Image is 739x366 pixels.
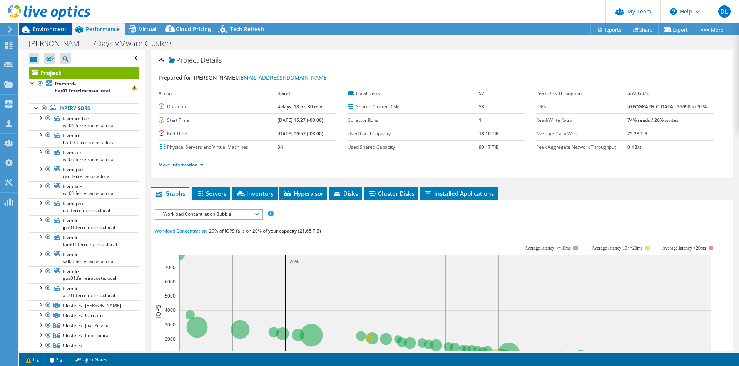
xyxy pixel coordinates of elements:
tspan: Average latency <=10ms [525,245,571,251]
a: Export [658,23,694,35]
span: ClusterFC-[GEOGRAPHIC_DATA] [63,342,109,356]
b: 53 [479,103,484,110]
span: fcvmdr-sal01.ferreiracosta.local [63,251,115,265]
a: Share [627,23,659,35]
a: fcvmapbk-cau.ferreiracosta.local [29,165,139,181]
a: fcvmcau-wit01.ferreiracosta.local [29,147,139,164]
text: 2000 [165,336,176,342]
a: More Information [159,161,204,168]
a: Hypervisors [29,103,139,113]
label: IOPS [536,103,627,111]
span: [PERSON_NAME], [194,74,329,81]
b: 18.10 TiB [479,130,499,137]
a: fcvmapbk-nat.ferreiracosta.local [29,198,139,215]
label: Used Shared Capacity [348,143,479,151]
a: ClusterFC-Caruaru [29,310,139,320]
b: 0 KB/s [627,144,642,150]
span: ClusterFC-[PERSON_NAME] [63,302,121,309]
b: 90.17 TiB [479,144,499,150]
span: fcvmdr-jpa01.ferreiracosta.local [63,217,115,231]
span: Workload Concentration: [155,228,208,234]
text: 6000 [165,278,176,285]
a: [EMAIL_ADDRESS][DOMAIN_NAME] [239,74,329,81]
label: Shared Cluster Disks [348,103,479,111]
label: Peak Aggregate Network Throughput [536,143,627,151]
span: Cloud Pricing [176,25,211,33]
span: fcvmdr-aju01.ferreiracosta.local [63,285,115,299]
label: Prepared for: [159,74,193,81]
span: Details [201,55,222,65]
span: Disks [333,190,358,197]
span: Project [169,57,199,64]
a: Reports [590,23,627,35]
span: fcvmapbk-nat.ferreiracosta.local [63,200,110,214]
b: [DATE] 09:57 (-03:00) [278,130,323,137]
text: IOPS [154,304,162,318]
span: Workload Concentration Bubble [159,210,258,219]
text: 7000 [165,264,176,271]
h1: [PERSON_NAME] - 7Days VMware Clusters [25,39,185,48]
label: Duration [159,103,278,111]
text: 3000 [165,321,176,328]
span: Hypervisor [283,190,323,197]
span: fcvmapbk-cau.ferreiracosta.local [63,166,111,180]
b: iLand [278,90,290,96]
label: Peak Disk Throughput [536,90,627,97]
text: Average latency >20ms [662,245,706,251]
span: Graphs [155,190,185,197]
a: 2 [44,355,68,364]
a: ClusterFC-Imbiribeira [29,331,139,341]
a: fcvmdr-gus01.ferreiracosta.local [29,266,139,283]
a: fcvmprd-bar03.ferreiracosta.local [29,130,139,147]
b: [GEOGRAPHIC_DATA], 35098 at 95% [627,103,707,110]
a: ClusterFC-Natal [29,341,139,358]
text: 4000 [165,307,176,313]
a: fcvmdr-sal01.ferreiracosta.local [29,250,139,266]
b: 57 [479,90,484,96]
span: fcvmnat-wit01.ferreiracosta.local [63,183,115,196]
a: Project Notes [68,355,113,364]
span: fcvmprd-bar03.ferreiracosta.local [63,132,116,146]
label: Used Local Capacity [348,130,479,138]
b: 1 [479,117,482,123]
a: fcvmprd-bar01.ferreiracosta.local [29,79,139,96]
b: 74% reads / 26% writes [627,117,679,123]
b: 4 days, 18 hr, 30 min [278,103,323,110]
a: ClusterFC-Barris [29,300,139,310]
a: fcvmprd-bar-wit01.ferreiracosta.local [29,113,139,130]
text: 5000 [165,293,176,299]
span: Cluster Disks [368,190,414,197]
b: 25.28 TiB [627,130,647,137]
a: More [694,23,729,35]
a: ClusterFC-JoaoPessoa [29,321,139,331]
label: Account [159,90,278,97]
span: Virtual [139,25,157,33]
span: fcvmcau-wit01.ferreiracosta.local [63,149,115,163]
span: fcvmdr-gus01.ferreiracosta.local [63,268,116,281]
span: ClusterFC-Caruaru [63,312,103,319]
span: fcvmprd-bar-wit01.ferreiracosta.local [63,115,115,129]
a: 1 [21,355,45,364]
b: 5.72 GB/s [627,90,649,96]
text: 20% [289,258,299,265]
tspan: Average latency 10<=20ms [592,245,642,251]
b: 34 [278,144,283,150]
label: End Time [159,130,278,138]
label: Read/Write Ratio [536,116,627,124]
a: Project [29,67,139,79]
span: Installed Applications [424,190,494,197]
label: Average Daily Write [536,130,627,138]
span: Environment [33,25,67,33]
a: fcvmdr-tam01.ferreiracosta.local [29,232,139,249]
label: Local Disks [348,90,479,97]
span: 29% of IOPS falls on 20% of your capacity (21.65 TiB) [209,228,321,234]
span: ClusterFC-JoaoPessoa [63,322,110,329]
label: Collector Runs [348,116,479,124]
span: ClusterFC-Imbiribeira [63,332,109,339]
span: DL [718,5,731,18]
a: fcvmdr-aju01.ferreiracosta.local [29,283,139,300]
label: Physical Servers and Virtual Machines [159,143,278,151]
a: fcvmnat-wit01.ferreiracosta.local [29,181,139,198]
b: [DATE] 15:27 (-03:00) [278,117,323,123]
span: Servers [196,190,226,197]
